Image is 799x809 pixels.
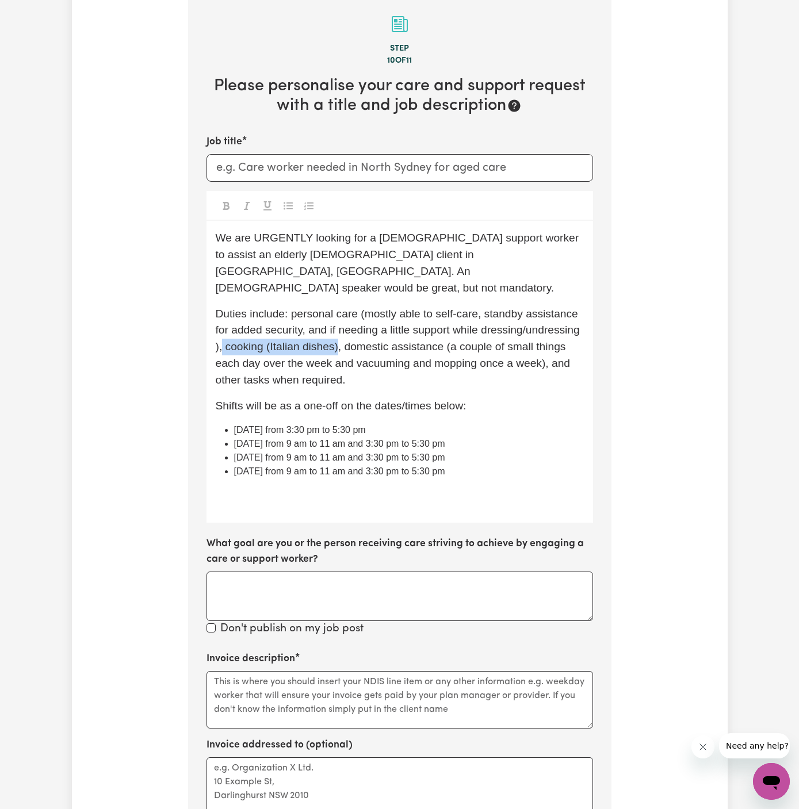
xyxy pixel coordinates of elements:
label: Invoice description [207,651,295,666]
span: We are URGENTLY looking for a [DEMOGRAPHIC_DATA] support worker to assist an elderly [DEMOGRAPHIC... [216,232,582,293]
label: Don't publish on my job post [220,621,364,638]
span: [DATE] from 9 am to 11 am and 3:30 pm to 5:30 pm [234,466,445,476]
label: Invoice addressed to (optional) [207,738,353,753]
button: Toggle undefined [259,198,276,213]
span: Duties include: personal care (mostly able to self-care, standby assistance for added security, a... [216,308,583,386]
iframe: Button to launch messaging window [753,763,790,800]
input: e.g. Care worker needed in North Sydney for aged care [207,154,593,182]
div: Step [207,43,593,55]
button: Toggle undefined [218,198,234,213]
label: Job title [207,135,242,149]
span: Shifts will be as a one-off on the dates/times below: [216,400,467,412]
button: Toggle undefined [301,198,317,213]
iframe: Close message [691,735,714,758]
h2: Please personalise your care and support request with a title and job description [207,76,593,116]
iframe: Message from company [719,733,790,758]
span: [DATE] from 9 am to 11 am and 3:30 pm to 5:30 pm [234,453,445,462]
label: What goal are you or the person receiving care striving to achieve by engaging a care or support ... [207,536,593,567]
button: Toggle undefined [280,198,296,213]
span: [DATE] from 3:30 pm to 5:30 pm [234,425,366,435]
div: 10 of 11 [207,55,593,67]
span: [DATE] from 9 am to 11 am and 3:30 pm to 5:30 pm [234,439,445,448]
button: Toggle undefined [239,198,255,213]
